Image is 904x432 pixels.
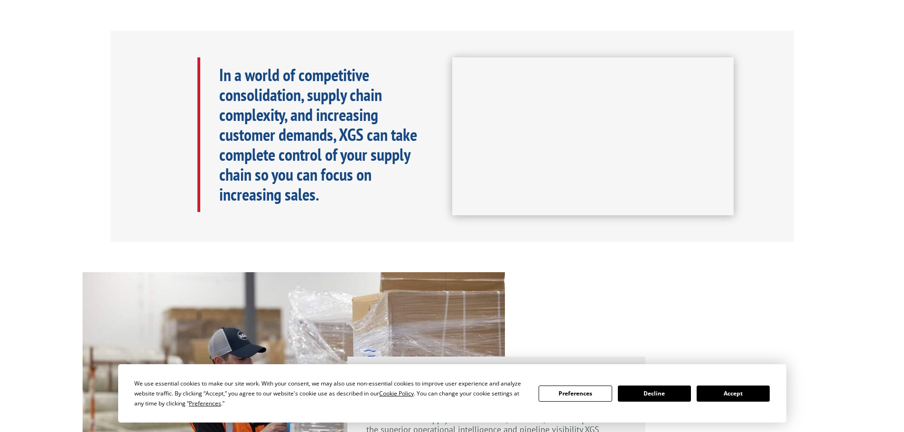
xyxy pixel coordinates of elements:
[618,386,691,402] button: Decline
[452,57,734,216] iframe: XGS Logistics Solutions
[379,389,414,397] span: Cookie Policy
[697,386,770,402] button: Accept
[219,64,417,205] b: In a world of competitive consolidation, supply chain complexity, and increasing customer demands...
[189,399,221,407] span: Preferences
[539,386,612,402] button: Preferences
[134,378,527,408] div: We use essential cookies to make our site work. With your consent, we may also use non-essential ...
[118,364,786,423] div: Cookie Consent Prompt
